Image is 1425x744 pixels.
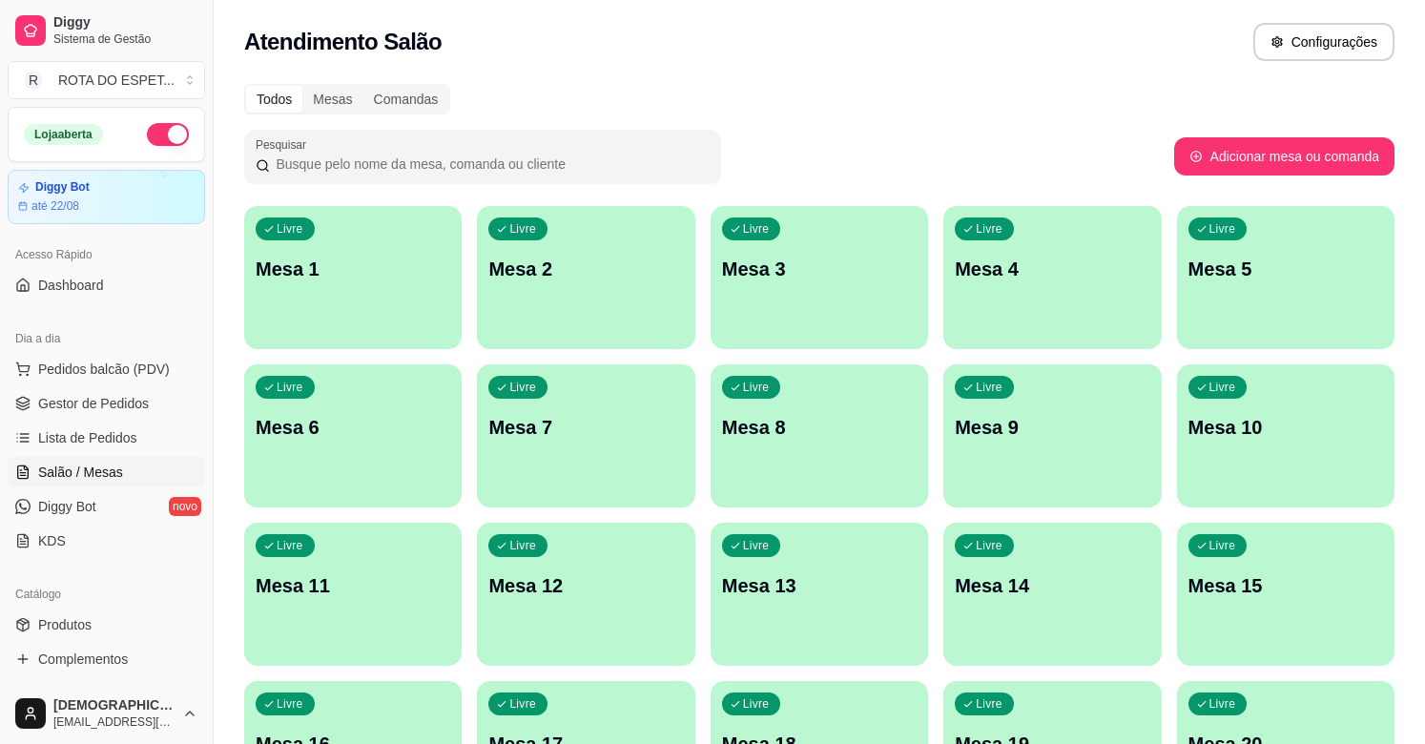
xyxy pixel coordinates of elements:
[38,428,137,447] span: Lista de Pedidos
[976,221,1002,237] p: Livre
[38,531,66,550] span: KDS
[488,414,683,441] p: Mesa 7
[955,414,1149,441] p: Mesa 9
[8,610,205,640] a: Produtos
[1188,572,1383,599] p: Mesa 15
[1209,538,1236,553] p: Livre
[8,457,205,487] a: Salão / Mesas
[8,61,205,99] button: Select a team
[955,572,1149,599] p: Mesa 14
[256,256,450,282] p: Mesa 1
[743,696,770,712] p: Livre
[38,650,128,669] span: Complementos
[147,123,189,146] button: Alterar Status
[509,380,536,395] p: Livre
[38,360,170,379] span: Pedidos balcão (PDV)
[363,86,449,113] div: Comandas
[1188,414,1383,441] p: Mesa 10
[277,538,303,553] p: Livre
[1209,380,1236,395] p: Livre
[35,180,90,195] article: Diggy Bot
[8,388,205,419] a: Gestor de Pedidos
[488,256,683,282] p: Mesa 2
[24,71,43,90] span: R
[711,206,928,349] button: LivreMesa 3
[711,523,928,666] button: LivreMesa 13
[8,8,205,53] a: DiggySistema de Gestão
[1209,696,1236,712] p: Livre
[8,644,205,674] a: Complementos
[8,270,205,300] a: Dashboard
[38,276,104,295] span: Dashboard
[256,414,450,441] p: Mesa 6
[58,71,175,90] div: ROTA DO ESPET ...
[955,256,1149,282] p: Mesa 4
[24,124,103,145] div: Loja aberta
[38,615,92,634] span: Produtos
[488,572,683,599] p: Mesa 12
[277,696,303,712] p: Livre
[477,206,694,349] button: LivreMesa 2
[1177,206,1394,349] button: LivreMesa 5
[8,170,205,224] a: Diggy Botaté 22/08
[38,463,123,482] span: Salão / Mesas
[1209,221,1236,237] p: Livre
[244,523,462,666] button: LivreMesa 11
[509,538,536,553] p: Livre
[509,696,536,712] p: Livre
[743,221,770,237] p: Livre
[8,323,205,354] div: Dia a dia
[8,239,205,270] div: Acesso Rápido
[8,491,205,522] a: Diggy Botnovo
[270,155,710,174] input: Pesquisar
[8,354,205,384] button: Pedidos balcão (PDV)
[53,714,175,730] span: [EMAIL_ADDRESS][DOMAIN_NAME]
[1177,523,1394,666] button: LivreMesa 15
[477,364,694,507] button: LivreMesa 7
[256,572,450,599] p: Mesa 11
[1174,137,1394,176] button: Adicionar mesa ou comanda
[943,206,1161,349] button: LivreMesa 4
[1188,256,1383,282] p: Mesa 5
[743,380,770,395] p: Livre
[976,696,1002,712] p: Livre
[53,31,197,47] span: Sistema de Gestão
[53,697,175,714] span: [DEMOGRAPHIC_DATA]
[277,221,303,237] p: Livre
[244,27,442,57] h2: Atendimento Salão
[943,523,1161,666] button: LivreMesa 14
[976,380,1002,395] p: Livre
[1253,23,1394,61] button: Configurações
[976,538,1002,553] p: Livre
[38,394,149,413] span: Gestor de Pedidos
[277,380,303,395] p: Livre
[8,423,205,453] a: Lista de Pedidos
[38,497,96,516] span: Diggy Bot
[943,364,1161,507] button: LivreMesa 9
[509,221,536,237] p: Livre
[477,523,694,666] button: LivreMesa 12
[743,538,770,553] p: Livre
[31,198,79,214] article: até 22/08
[711,364,928,507] button: LivreMesa 8
[722,256,917,282] p: Mesa 3
[53,14,197,31] span: Diggy
[246,86,302,113] div: Todos
[722,572,917,599] p: Mesa 13
[8,579,205,610] div: Catálogo
[244,206,462,349] button: LivreMesa 1
[8,526,205,556] a: KDS
[244,364,462,507] button: LivreMesa 6
[256,136,313,153] label: Pesquisar
[302,86,362,113] div: Mesas
[722,414,917,441] p: Mesa 8
[8,691,205,736] button: [DEMOGRAPHIC_DATA][EMAIL_ADDRESS][DOMAIN_NAME]
[1177,364,1394,507] button: LivreMesa 10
